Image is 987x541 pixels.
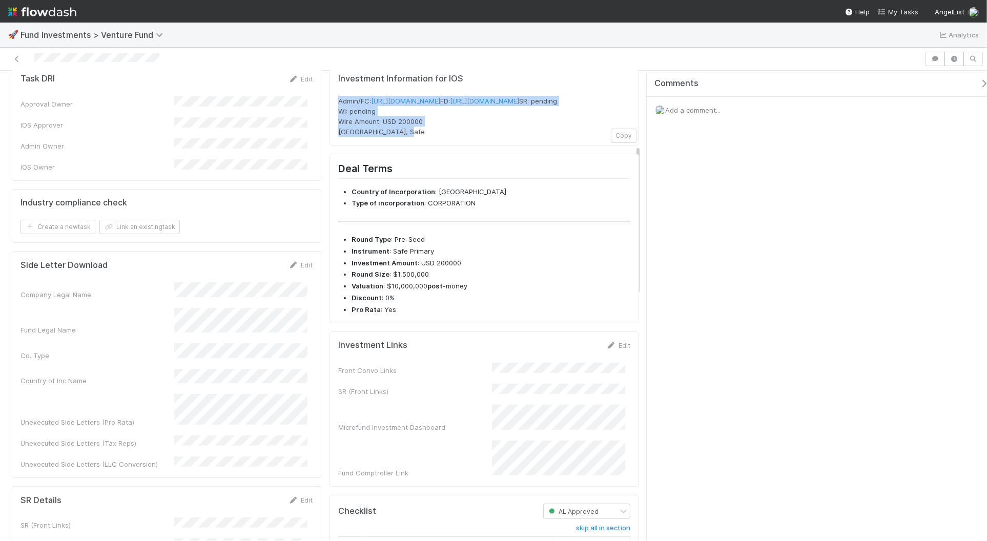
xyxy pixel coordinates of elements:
li: : [GEOGRAPHIC_DATA] [352,187,630,197]
li: : Safe Primary [352,246,630,257]
strong: Investment Amount [352,259,418,267]
a: skip all in section [576,524,630,536]
button: Copy [611,129,636,143]
a: [URL][DOMAIN_NAME] [450,97,519,105]
strong: Type of incorporation [352,199,424,207]
a: [URL][DOMAIN_NAME] [371,97,440,105]
h5: Side Letter Download [20,260,108,270]
span: AL Approved [547,508,599,515]
li: : $10,000,000 -money [352,281,630,292]
div: SR (Front Links) [20,520,174,530]
div: Approval Owner [20,99,174,109]
span: Add a comment... [665,106,721,114]
a: Edit [289,261,313,269]
div: Unexecuted Side Letters (Pro Rata) [20,417,174,427]
strong: Round Size [352,270,389,278]
div: Admin Owner [20,141,174,151]
strong: Pro Rata [352,305,381,314]
div: Country of Inc Name [20,376,174,386]
strong: post [427,282,443,290]
span: 🚀 [8,30,18,39]
div: Company Legal Name [20,289,174,300]
a: Edit [289,496,313,504]
strong: Valuation [352,282,383,290]
div: IOS Approver [20,120,174,130]
span: Comments [654,78,698,89]
li: : CORPORATION [352,198,630,209]
div: Front Convo Links [338,365,492,376]
h5: Checklist [338,506,376,516]
li: : Pre-Seed [352,235,630,245]
div: Unexecuted Side Letters (Tax Reps) [20,438,174,448]
strong: Instrument [352,247,389,255]
h5: Industry compliance check [20,198,127,208]
li: : Yes [352,305,630,315]
div: SR (Front Links) [338,386,492,397]
strong: Discount [352,294,382,302]
a: My Tasks [878,7,918,17]
span: Fund Investments > Venture Fund [20,30,168,40]
img: avatar_eed832e9-978b-43e4-b51e-96e46fa5184b.png [655,105,665,115]
img: logo-inverted-e16ddd16eac7371096b0.svg [8,3,76,20]
span: Admin/FC: FD: SR: pending WI: pending Wire Amount: USD 200000 [GEOGRAPHIC_DATA], Safe [338,97,557,136]
strong: Country of Incorporation [352,188,435,196]
h5: SR Details [20,495,61,506]
li: : 0% [352,293,630,303]
h6: skip all in section [576,524,630,532]
div: Fund Legal Name [20,325,174,335]
h5: Task DRI [20,74,55,84]
div: Fund Comptroller Link [338,468,492,478]
strong: Round Type [352,235,391,243]
a: Edit [606,341,630,349]
h2: Deal Terms [338,162,630,178]
img: avatar_eed832e9-978b-43e4-b51e-96e46fa5184b.png [969,7,979,17]
div: Help [845,7,870,17]
div: IOS Owner [20,162,174,172]
div: Unexecuted Side Letters (LLC Conversion) [20,459,174,469]
a: Edit [289,75,313,83]
button: Create a newtask [20,220,95,234]
button: Link an existingtask [99,220,180,234]
span: AngelList [935,8,964,16]
div: Microfund Investment Dashboard [338,422,492,432]
li: : USD 200000 [352,258,630,268]
div: Co. Type [20,350,174,361]
h5: Investment Links [338,340,407,350]
li: : $1,500,000 [352,269,630,280]
span: My Tasks [878,8,918,16]
h5: Investment Information for IOS [338,74,630,84]
a: Analytics [938,29,979,41]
